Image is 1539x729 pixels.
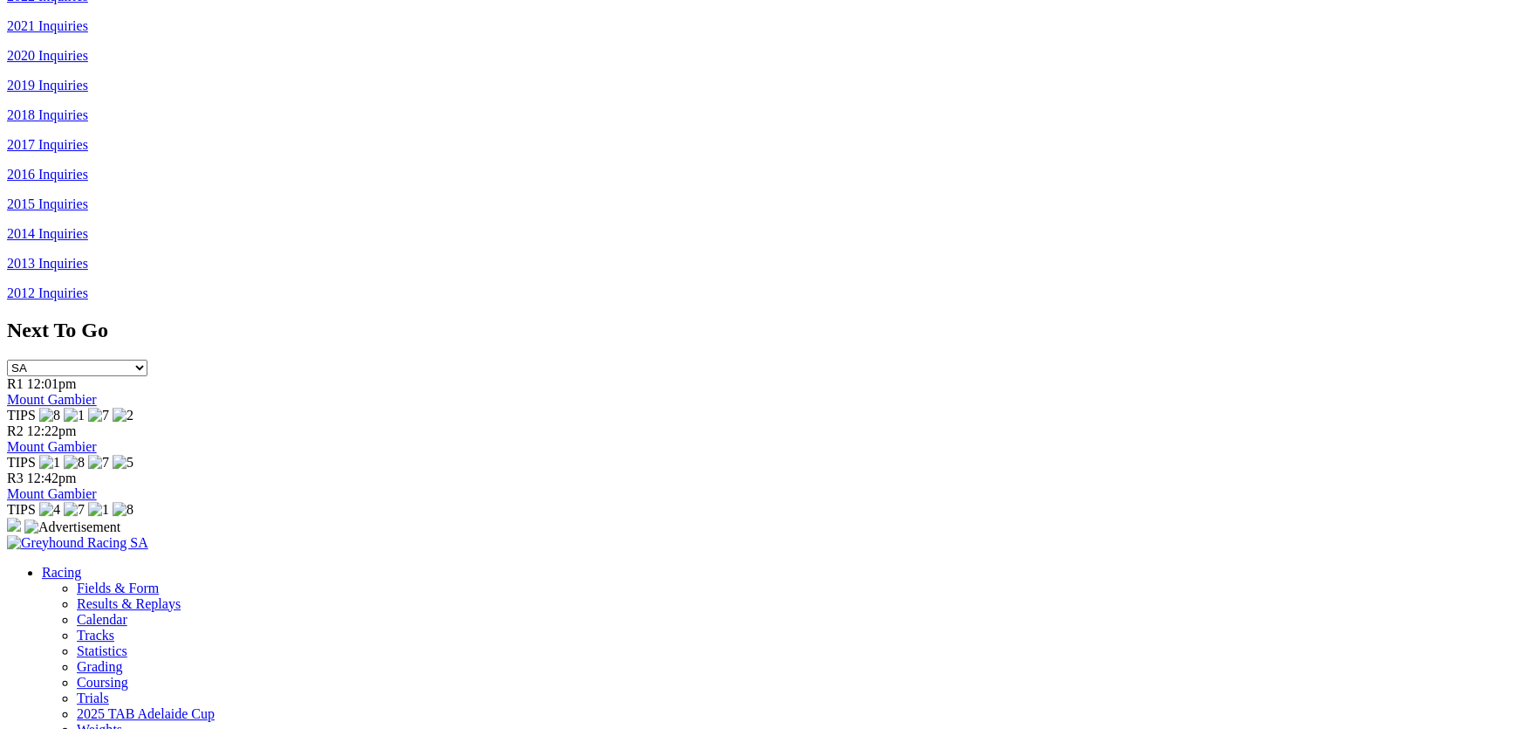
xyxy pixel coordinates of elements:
[39,502,60,518] img: 4
[113,502,133,518] img: 8
[27,423,77,438] span: 12:22pm
[7,48,88,63] a: 2020 Inquiries
[64,455,85,471] img: 8
[77,612,127,627] a: Calendar
[88,408,109,423] img: 7
[7,107,88,122] a: 2018 Inquiries
[27,376,77,391] span: 12:01pm
[7,376,24,391] span: R1
[77,581,159,595] a: Fields & Form
[7,319,1532,342] h2: Next To Go
[77,691,109,705] a: Trials
[77,675,128,690] a: Coursing
[39,455,60,471] img: 1
[88,455,109,471] img: 7
[39,408,60,423] img: 8
[113,408,133,423] img: 2
[7,226,88,241] a: 2014 Inquiries
[7,196,88,211] a: 2015 Inquiries
[77,596,181,611] a: Results & Replays
[7,256,88,271] a: 2013 Inquiries
[64,502,85,518] img: 7
[7,455,36,470] span: TIPS
[88,502,109,518] img: 1
[27,471,77,485] span: 12:42pm
[77,706,215,721] a: 2025 TAB Adelaide Cup
[7,471,24,485] span: R3
[7,535,148,551] img: Greyhound Racing SA
[64,408,85,423] img: 1
[7,167,88,182] a: 2016 Inquiries
[7,423,24,438] span: R2
[7,486,97,501] a: Mount Gambier
[77,643,127,658] a: Statistics
[77,659,122,674] a: Grading
[77,628,114,643] a: Tracks
[7,78,88,93] a: 2019 Inquiries
[7,285,88,300] a: 2012 Inquiries
[42,565,81,580] a: Racing
[7,392,97,407] a: Mount Gambier
[7,502,36,517] span: TIPS
[7,518,21,532] img: 15187_Greyhounds_GreysPlayCentral_Resize_SA_WebsiteBanner_300x115_2025.jpg
[7,18,88,33] a: 2021 Inquiries
[7,137,88,152] a: 2017 Inquiries
[7,408,36,423] span: TIPS
[24,519,120,535] img: Advertisement
[7,439,97,454] a: Mount Gambier
[113,455,133,471] img: 5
